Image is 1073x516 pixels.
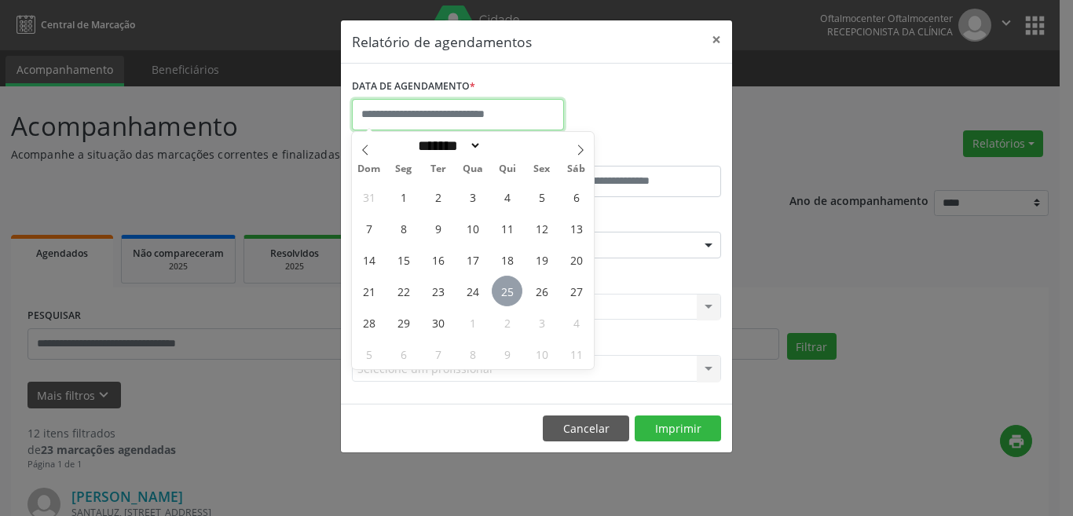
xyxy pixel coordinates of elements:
select: Month [412,137,482,154]
span: Setembro 26, 2025 [526,276,557,306]
span: Sáb [559,164,594,174]
label: ATÉ [540,141,721,166]
span: Setembro 17, 2025 [457,244,488,275]
span: Setembro 18, 2025 [492,244,522,275]
span: Setembro 29, 2025 [388,307,419,338]
span: Setembro 14, 2025 [353,244,384,275]
span: Outubro 8, 2025 [457,339,488,369]
span: Agosto 31, 2025 [353,181,384,212]
span: Outubro 4, 2025 [561,307,591,338]
h5: Relatório de agendamentos [352,31,532,52]
span: Outubro 5, 2025 [353,339,384,369]
span: Setembro 25, 2025 [492,276,522,306]
label: DATA DE AGENDAMENTO [352,75,475,99]
span: Setembro 27, 2025 [561,276,591,306]
span: Qui [490,164,525,174]
span: Setembro 6, 2025 [561,181,591,212]
span: Setembro 3, 2025 [457,181,488,212]
button: Cancelar [543,415,629,442]
span: Outubro 11, 2025 [561,339,591,369]
span: Setembro 1, 2025 [388,181,419,212]
span: Setembro 11, 2025 [492,213,522,243]
span: Setembro 23, 2025 [423,276,453,306]
span: Setembro 9, 2025 [423,213,453,243]
span: Sex [525,164,559,174]
span: Outubro 1, 2025 [457,307,488,338]
span: Setembro 22, 2025 [388,276,419,306]
span: Outubro 3, 2025 [526,307,557,338]
span: Setembro 13, 2025 [561,213,591,243]
span: Setembro 4, 2025 [492,181,522,212]
input: Year [482,137,533,154]
span: Dom [352,164,386,174]
span: Outubro 7, 2025 [423,339,453,369]
span: Outubro 9, 2025 [492,339,522,369]
button: Close [701,20,732,59]
span: Setembro 15, 2025 [388,244,419,275]
span: Setembro 5, 2025 [526,181,557,212]
span: Setembro 12, 2025 [526,213,557,243]
span: Setembro 8, 2025 [388,213,419,243]
button: Imprimir [635,415,721,442]
span: Outubro 6, 2025 [388,339,419,369]
span: Setembro 16, 2025 [423,244,453,275]
span: Setembro 2, 2025 [423,181,453,212]
span: Seg [386,164,421,174]
span: Outubro 10, 2025 [526,339,557,369]
span: Setembro 20, 2025 [561,244,591,275]
span: Ter [421,164,456,174]
span: Setembro 24, 2025 [457,276,488,306]
span: Setembro 19, 2025 [526,244,557,275]
span: Setembro 10, 2025 [457,213,488,243]
span: Outubro 2, 2025 [492,307,522,338]
span: Setembro 30, 2025 [423,307,453,338]
span: Setembro 28, 2025 [353,307,384,338]
span: Setembro 7, 2025 [353,213,384,243]
span: Setembro 21, 2025 [353,276,384,306]
span: Qua [456,164,490,174]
